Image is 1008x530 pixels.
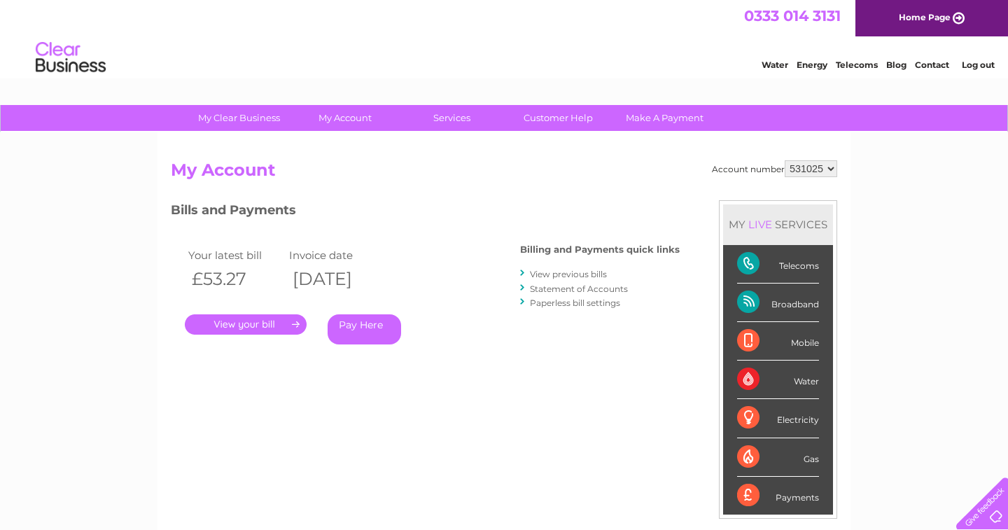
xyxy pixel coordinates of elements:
a: Statement of Accounts [530,284,628,294]
div: LIVE [745,218,775,231]
a: Services [394,105,510,131]
a: My Account [288,105,403,131]
td: Invoice date [286,246,386,265]
a: Contact [915,60,949,70]
div: Payments [737,477,819,515]
a: Water [762,60,788,70]
a: Blog [886,60,906,70]
div: Broadband [737,284,819,322]
a: Paperless bill settings [530,298,620,308]
a: My Clear Business [181,105,297,131]
h4: Billing and Payments quick links [520,244,680,255]
a: . [185,314,307,335]
a: Make A Payment [607,105,722,131]
div: MY SERVICES [723,204,833,244]
a: Telecoms [836,60,878,70]
div: Clear Business is a trading name of Verastar Limited (registered in [GEOGRAPHIC_DATA] No. 3667643... [174,8,836,68]
div: Account number [712,160,837,177]
h2: My Account [171,160,837,187]
div: Gas [737,438,819,477]
a: Pay Here [328,314,401,344]
div: Mobile [737,322,819,361]
div: Water [737,361,819,399]
th: £53.27 [185,265,286,293]
div: Telecoms [737,245,819,284]
th: [DATE] [286,265,386,293]
img: logo.png [35,36,106,79]
a: 0333 014 3131 [744,7,841,25]
a: Log out [962,60,995,70]
a: Energy [797,60,827,70]
h3: Bills and Payments [171,200,680,225]
a: View previous bills [530,269,607,279]
td: Your latest bill [185,246,286,265]
div: Electricity [737,399,819,438]
a: Customer Help [500,105,616,131]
